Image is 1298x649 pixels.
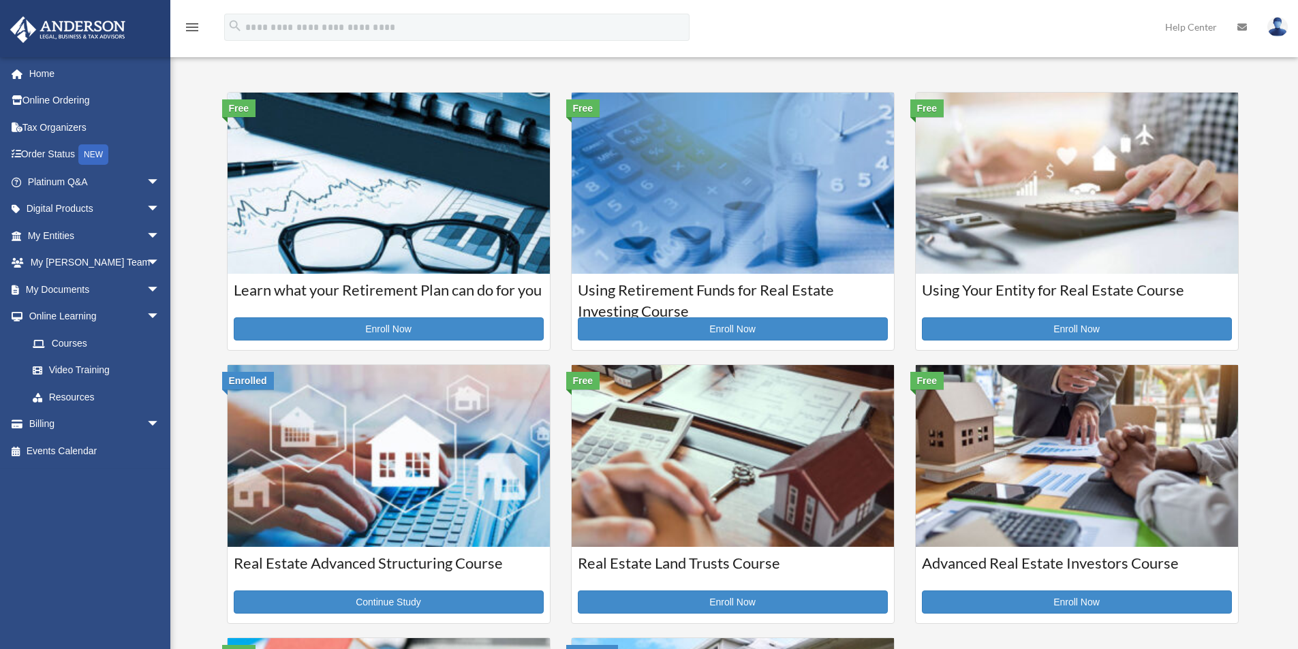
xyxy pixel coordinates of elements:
[234,590,544,614] a: Continue Study
[922,280,1232,314] h3: Using Your Entity for Real Estate Course
[1267,17,1288,37] img: User Pic
[578,280,888,314] h3: Using Retirement Funds for Real Estate Investing Course
[222,99,256,117] div: Free
[228,18,243,33] i: search
[910,99,944,117] div: Free
[146,168,174,196] span: arrow_drop_down
[146,303,174,331] span: arrow_drop_down
[184,24,200,35] a: menu
[146,411,174,439] span: arrow_drop_down
[922,553,1232,587] h3: Advanced Real Estate Investors Course
[19,383,181,411] a: Resources
[10,437,181,464] a: Events Calendar
[10,195,181,223] a: Digital Productsarrow_drop_down
[578,590,888,614] a: Enroll Now
[234,317,544,341] a: Enroll Now
[146,249,174,277] span: arrow_drop_down
[19,330,174,357] a: Courses
[19,357,181,384] a: Video Training
[6,16,129,43] img: Anderson Advisors Platinum Portal
[566,99,600,117] div: Free
[566,372,600,390] div: Free
[10,114,181,141] a: Tax Organizers
[78,144,108,165] div: NEW
[146,222,174,250] span: arrow_drop_down
[10,168,181,195] a: Platinum Q&Aarrow_drop_down
[10,60,181,87] a: Home
[922,317,1232,341] a: Enroll Now
[578,553,888,587] h3: Real Estate Land Trusts Course
[578,317,888,341] a: Enroll Now
[184,19,200,35] i: menu
[10,411,181,438] a: Billingarrow_drop_down
[910,372,944,390] div: Free
[10,87,181,114] a: Online Ordering
[10,141,181,169] a: Order StatusNEW
[234,280,544,314] h3: Learn what your Retirement Plan can do for you
[146,195,174,223] span: arrow_drop_down
[222,372,274,390] div: Enrolled
[10,303,181,330] a: Online Learningarrow_drop_down
[10,222,181,249] a: My Entitiesarrow_drop_down
[234,553,544,587] h3: Real Estate Advanced Structuring Course
[10,249,181,276] a: My [PERSON_NAME] Teamarrow_drop_down
[146,276,174,304] span: arrow_drop_down
[10,276,181,303] a: My Documentsarrow_drop_down
[922,590,1232,614] a: Enroll Now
